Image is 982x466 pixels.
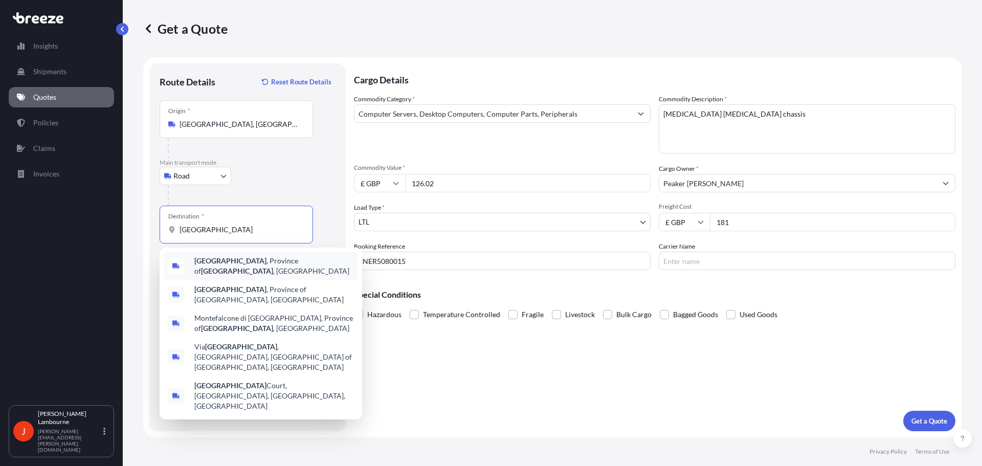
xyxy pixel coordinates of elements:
label: Booking Reference [354,241,405,252]
b: [GEOGRAPHIC_DATA] [201,267,273,275]
span: Freight Cost [659,203,955,211]
input: Type amount [405,174,651,192]
div: Destination [168,212,204,220]
b: [GEOGRAPHIC_DATA] [201,324,273,332]
button: Show suggestions [632,104,650,123]
span: , Province of , [GEOGRAPHIC_DATA] [194,256,354,276]
p: [PERSON_NAME] Lambourne [38,410,101,426]
p: Terms of Use [915,448,949,456]
p: Claims [33,143,55,153]
p: Cargo Details [354,63,955,94]
span: Livestock [565,307,595,322]
p: Insights [33,41,58,51]
span: Temperature Controlled [423,307,500,322]
p: Get a Quote [911,416,947,426]
p: Shipments [33,66,66,77]
p: Get a Quote [143,20,228,37]
label: Commodity Category [354,94,415,104]
div: Show suggestions [160,248,362,419]
p: Policies [33,118,58,128]
span: Fragile [522,307,544,322]
span: Court, [GEOGRAPHIC_DATA], [GEOGRAPHIC_DATA], [GEOGRAPHIC_DATA] [194,381,354,411]
input: Select a commodity type [354,104,632,123]
button: Show suggestions [936,174,955,192]
b: [GEOGRAPHIC_DATA] [194,381,266,390]
p: [PERSON_NAME][EMAIL_ADDRESS][PERSON_NAME][DOMAIN_NAME] [38,428,101,453]
input: Destination [180,225,300,235]
span: J [21,426,26,436]
p: Route Details [160,76,215,88]
label: Carrier Name [659,241,695,252]
label: Cargo Owner [659,164,699,174]
b: [GEOGRAPHIC_DATA] [194,285,266,294]
span: Used Goods [740,307,777,322]
p: Privacy Policy [869,448,907,456]
input: Origin [180,119,300,129]
p: Invoices [33,169,59,179]
p: Special Conditions [354,291,955,299]
p: Quotes [33,92,56,102]
p: Reset Route Details [271,77,331,87]
div: Origin [168,107,190,115]
span: Road [173,171,190,181]
span: Commodity Value [354,164,651,172]
label: Commodity Description [659,94,727,104]
input: Enter name [659,252,955,270]
span: Load Type [354,203,385,213]
span: LTL [359,217,369,227]
p: Main transport mode [160,159,336,167]
span: Montefalcone di [GEOGRAPHIC_DATA], Province of , [GEOGRAPHIC_DATA] [194,313,354,334]
b: [GEOGRAPHIC_DATA] [194,256,266,265]
span: Bulk Cargo [616,307,652,322]
span: Bagged Goods [673,307,718,322]
span: Via , [GEOGRAPHIC_DATA], [GEOGRAPHIC_DATA] of [GEOGRAPHIC_DATA], [GEOGRAPHIC_DATA] [194,342,354,372]
span: , Province of [GEOGRAPHIC_DATA], [GEOGRAPHIC_DATA] [194,284,354,305]
button: Select transport [160,167,231,185]
input: Full name [659,174,936,192]
input: Enter amount [710,213,955,231]
b: [GEOGRAPHIC_DATA] [205,342,277,351]
input: Your internal reference [354,252,651,270]
span: Hazardous [367,307,401,322]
